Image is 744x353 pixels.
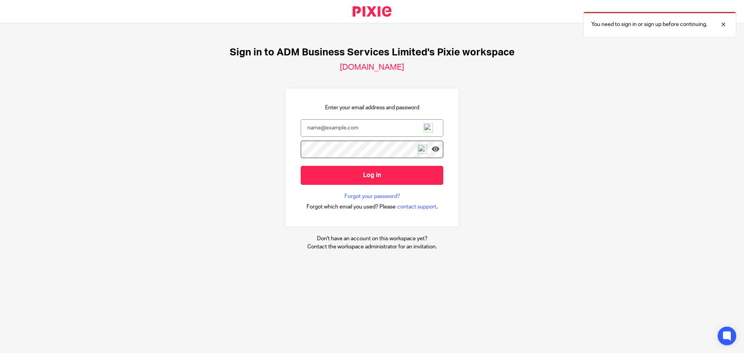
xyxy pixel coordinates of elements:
[344,193,400,200] a: Forgot your password?
[230,46,515,59] h1: Sign in to ADM Business Services Limited's Pixie workspace
[301,166,443,185] input: Log in
[325,104,419,112] p: Enter your email address and password
[307,243,437,251] p: Contact the workspace administrator for an invitation.
[418,145,427,154] img: npw-badge-icon-locked.svg
[307,202,438,211] div: .
[307,235,437,243] p: Don't have an account on this workspace yet?
[591,21,707,28] p: You need to sign in or sign up before continuing.
[424,123,433,133] img: npw-badge-icon-locked.svg
[307,203,396,211] span: Forgot which email you used? Please
[301,119,443,137] input: name@example.com
[397,203,436,211] span: contact support
[340,62,404,72] h2: [DOMAIN_NAME]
